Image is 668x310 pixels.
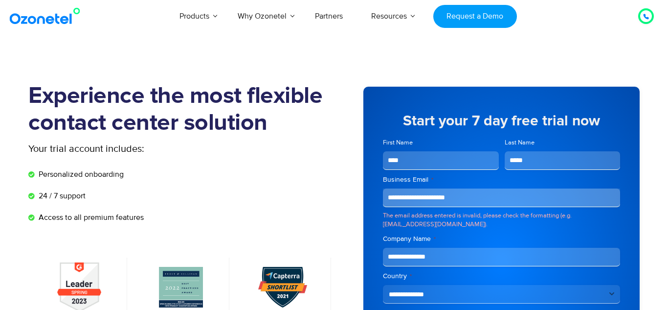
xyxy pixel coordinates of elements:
label: Business Email [383,175,620,185]
p: Your trial account includes: [28,142,261,156]
label: Last Name [505,138,621,147]
h1: Experience the most flexible contact center solution [28,83,334,137]
span: 24 / 7 support [36,190,86,202]
label: Country [383,271,620,281]
label: First Name [383,138,499,147]
div: The email address entered is invalid, please check the formatting (e.g. [EMAIL_ADDRESS][DOMAIN_NA... [383,211,620,229]
a: Request a Demo [433,5,517,28]
span: Personalized onboarding [36,168,124,180]
span: Access to all premium features [36,212,144,223]
label: Company Name [383,234,620,244]
h5: Start your 7 day free trial now [383,114,620,128]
